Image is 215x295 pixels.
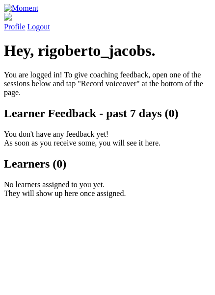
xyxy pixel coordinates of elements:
img: default_avatar-b4e2223d03051bc43aaaccfb402a43260a3f17acc7fafc1603fdf008d6cba3c9.png [4,13,12,21]
h1: Hey, rigoberto_jacobs. [4,42,211,60]
a: Profile [4,13,211,31]
img: Moment [4,4,38,13]
p: No learners assigned to you yet. They will show up here once assigned. [4,180,211,198]
h2: Learners (0) [4,157,211,171]
h2: Learner Feedback - past 7 days (0) [4,107,211,120]
p: You don't have any feedback yet! As soon as you receive some, you will see it here. [4,130,211,147]
a: Logout [27,23,50,31]
p: You are logged in! To give coaching feedback, open one of the sessions below and tap "Record voic... [4,71,211,97]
